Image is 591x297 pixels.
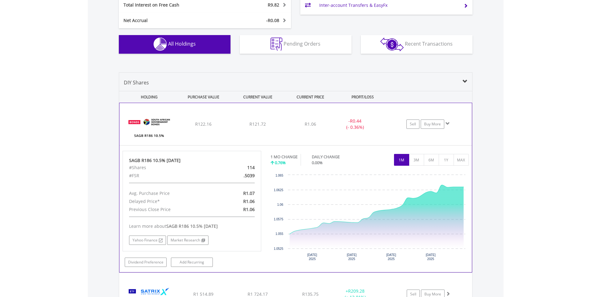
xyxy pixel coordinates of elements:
div: 114 [214,164,259,172]
div: .5039 [214,172,259,180]
div: Delayed Price* [124,197,214,205]
text: 1.0575 [274,218,283,221]
div: CURRENT VALUE [231,91,284,103]
div: #FSR [124,172,214,180]
div: PURCHASE VALUE [177,91,230,103]
span: R122.16 [195,121,212,127]
div: SAGB R186 10.5% [DATE] [129,157,255,164]
text: 1.055 [275,232,283,236]
div: - (- 0.36%) [332,118,378,130]
text: [DATE] 2025 [307,253,317,261]
div: Total Interest on Free Cash [119,2,219,8]
text: [DATE] 2025 [386,253,396,261]
svg: Interactive chart [271,172,468,265]
div: Net Accrual [119,17,219,24]
div: Chart. Highcharts interactive chart. [271,172,469,265]
a: Add Recurring [171,258,213,267]
span: R1 724.17 [248,291,268,297]
span: R135.75 [302,291,319,297]
button: 1Y [439,154,454,166]
span: R1.06 [243,198,255,204]
a: Dividend Preference [125,258,167,267]
button: MAX [454,154,469,166]
span: R1 514.89 [193,291,213,297]
span: Pending Orders [284,40,320,47]
a: Yahoo Finance [129,236,166,245]
a: Sell [406,119,419,129]
text: 1.06 [277,203,284,206]
span: Recent Transactions [405,40,453,47]
div: HOLDING [119,91,176,103]
img: pending_instructions-wht.png [271,38,282,51]
button: Pending Orders [240,35,351,54]
div: PROFIT/LOSS [336,91,389,103]
button: 6M [424,154,439,166]
text: [DATE] 2025 [426,253,436,261]
td: Inter-account Transfers & EasyFx [319,1,459,10]
button: All Holdings [119,35,231,54]
span: R1.07 [243,190,255,196]
span: 0.00% [312,160,323,165]
button: 1M [394,154,409,166]
text: 1.0625 [274,188,283,192]
img: TFSA.ZA.R186.png [123,111,176,144]
img: transactions-zar-wht.png [380,38,404,51]
a: Buy More [421,119,444,129]
span: SAGB R186 10.5% [DATE] [166,223,218,229]
span: R121.72 [249,121,266,127]
span: R209.28 [348,288,365,294]
button: Recent Transactions [361,35,472,54]
text: [DATE] 2025 [347,253,357,261]
span: R1.06 [305,121,316,127]
text: 1.0525 [274,247,283,250]
text: 1.065 [275,174,283,177]
span: 0.76% [275,160,286,165]
div: Learn more about [129,223,255,229]
div: DAILY CHANGE [312,154,361,160]
div: CURRENT PRICE [285,91,335,103]
div: 1 MO CHANGE [271,154,298,160]
span: R1.06 [243,206,255,212]
span: All Holdings [168,40,196,47]
button: 3M [409,154,424,166]
span: DIY Shares [124,79,149,86]
a: Market Research [167,236,208,245]
div: Previous Close Price [124,205,214,214]
div: #Shares [124,164,214,172]
span: R0.44 [350,118,361,124]
div: Avg. Purchase Price [124,189,214,197]
span: -R0.08 [266,17,279,23]
span: R9.82 [268,2,279,8]
img: holdings-wht.png [154,38,167,51]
